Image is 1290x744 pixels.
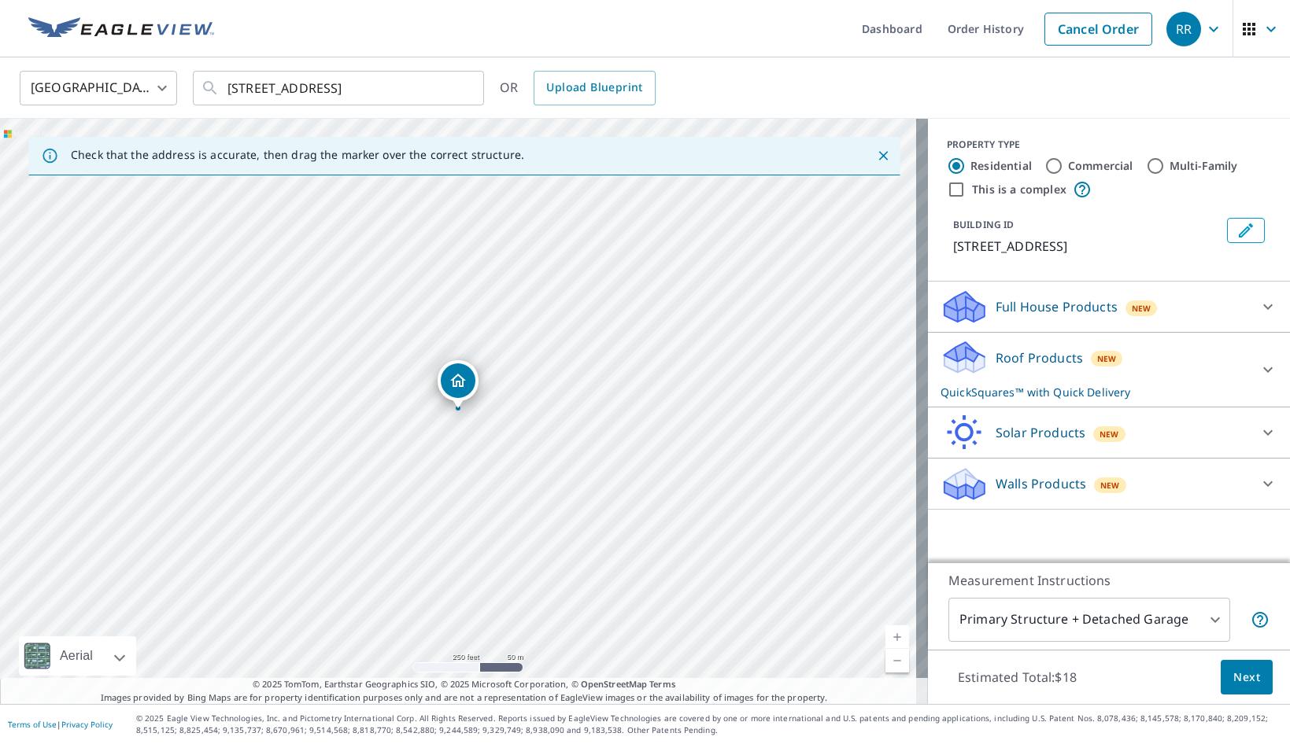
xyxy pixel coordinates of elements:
[500,71,656,105] div: OR
[996,297,1118,316] p: Full House Products
[953,237,1221,256] p: [STREET_ADDRESS]
[941,384,1249,400] p: QuickSquares™ with Quick Delivery
[947,138,1271,152] div: PROPERTY TYPE
[1221,660,1273,695] button: Next
[20,66,177,110] div: [GEOGRAPHIC_DATA]
[948,598,1230,642] div: Primary Structure + Detached Garage
[136,713,1282,736] p: © 2025 Eagle View Technologies, Inc. and Pictometry International Corp. All Rights Reserved. Repo...
[1097,352,1117,365] span: New
[972,182,1066,197] label: This is a complex
[1068,158,1133,174] label: Commercial
[1044,13,1152,46] a: Cancel Order
[8,719,57,730] a: Terms of Use
[581,678,647,690] a: OpenStreetMap
[1227,218,1265,243] button: Edit building 1
[546,78,642,98] span: Upload Blueprint
[1132,302,1151,315] span: New
[8,720,113,729] p: |
[1251,610,1270,629] span: Your report will include the primary structure and a detached garage if one exists.
[996,348,1083,367] p: Roof Products
[253,678,675,691] span: © 2025 TomTom, Earthstar Geographics SIO, © 2025 Microsoft Corporation, ©
[885,649,909,672] a: Current Level 17, Zoom Out
[996,474,1086,493] p: Walls Products
[649,678,675,690] a: Terms
[1170,158,1238,174] label: Multi-Family
[55,636,98,676] div: Aerial
[941,288,1277,326] div: Full House ProductsNew
[19,636,136,676] div: Aerial
[945,660,1089,694] p: Estimated Total: $18
[227,66,452,110] input: Search by address or latitude-longitude
[438,360,479,409] div: Dropped pin, building 1, Residential property, 302 E 4th St Mc Cook, NE 69001
[941,465,1277,503] div: Walls ProductsNew
[948,571,1270,590] p: Measurement Instructions
[970,158,1032,174] label: Residential
[885,625,909,649] a: Current Level 17, Zoom In
[953,218,1014,231] p: BUILDING ID
[28,17,214,41] img: EV Logo
[61,719,113,730] a: Privacy Policy
[996,423,1085,442] p: Solar Products
[1100,428,1119,440] span: New
[941,414,1277,451] div: Solar ProductsNew
[1166,12,1201,46] div: RR
[873,145,893,166] button: Close
[534,71,655,105] a: Upload Blueprint
[1100,479,1120,492] span: New
[71,148,524,162] p: Check that the address is accurate, then drag the marker over the correct structure.
[1233,668,1260,687] span: Next
[941,339,1277,400] div: Roof ProductsNewQuickSquares™ with Quick Delivery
